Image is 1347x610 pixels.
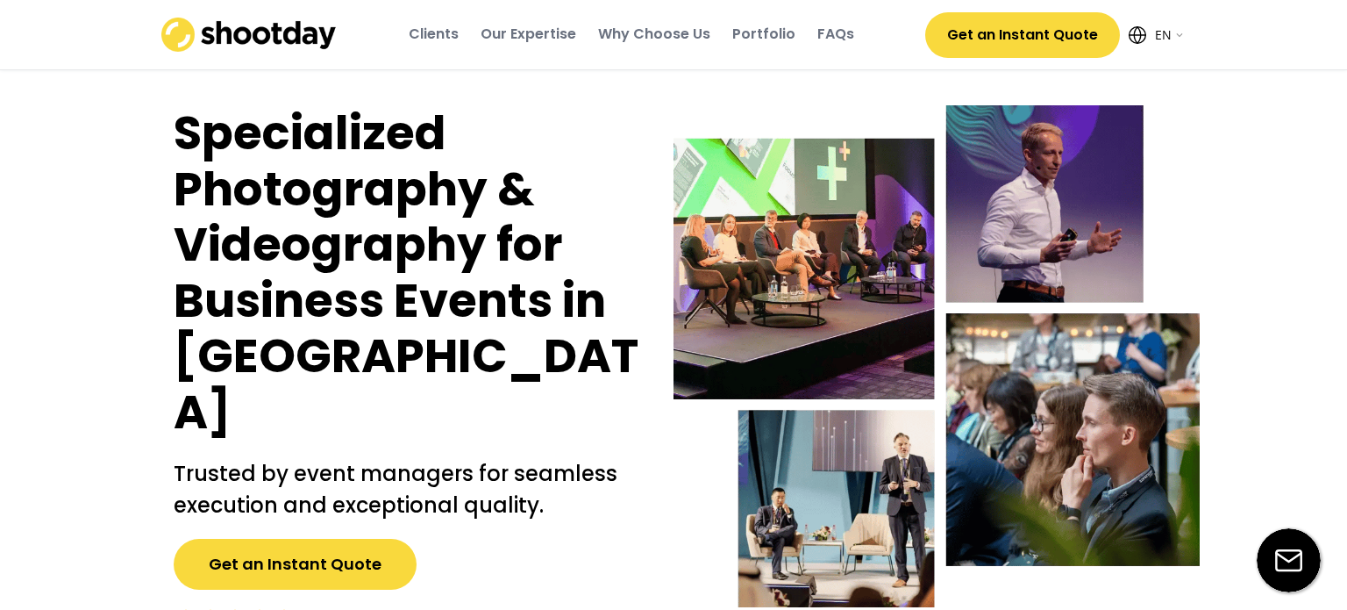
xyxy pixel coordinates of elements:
img: email-icon%20%281%29.svg [1257,528,1321,592]
div: Clients [409,25,459,44]
div: Why Choose Us [598,25,710,44]
h1: Specialized Photography & Videography for Business Events in [GEOGRAPHIC_DATA] [174,105,638,441]
button: Get an Instant Quote [925,12,1120,58]
div: Portfolio [732,25,795,44]
h2: Trusted by event managers for seamless execution and exceptional quality. [174,458,638,521]
button: Get an Instant Quote [174,539,417,590]
img: Icon%20feather-globe%20%281%29.svg [1129,26,1146,44]
img: Event-hero-intl%402x.webp [673,105,1200,607]
img: shootday_logo.png [161,18,337,52]
div: FAQs [817,25,854,44]
div: Our Expertise [481,25,576,44]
